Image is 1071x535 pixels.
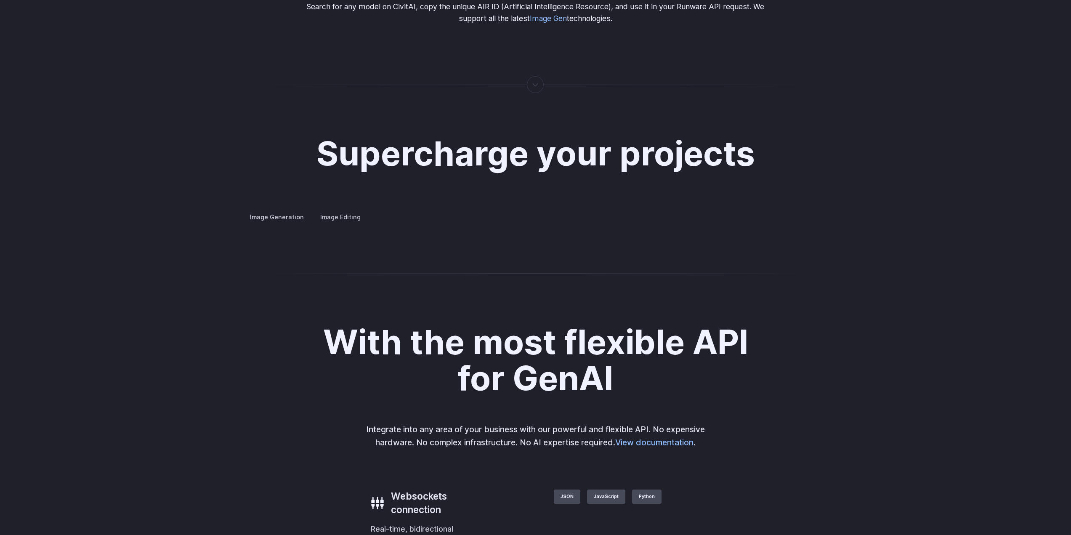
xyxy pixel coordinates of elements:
a: Image Gen [530,14,567,23]
label: JavaScript [587,490,625,504]
label: Image Editing [313,210,368,224]
label: Image Generation [243,210,311,224]
h2: With the most flexible API for GenAI [301,324,770,397]
h3: Websockets connection [391,490,494,516]
p: Search for any model on CivitAI, copy the unique AIR ID (Artificial Intelligence Resource), and u... [298,1,772,24]
a: View documentation [615,437,694,447]
p: Integrate into any area of your business with our powerful and flexible API. No expensive hardwar... [361,423,711,449]
label: Python [632,490,662,504]
label: JSON [554,490,580,504]
h2: Supercharge your projects [316,135,755,171]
